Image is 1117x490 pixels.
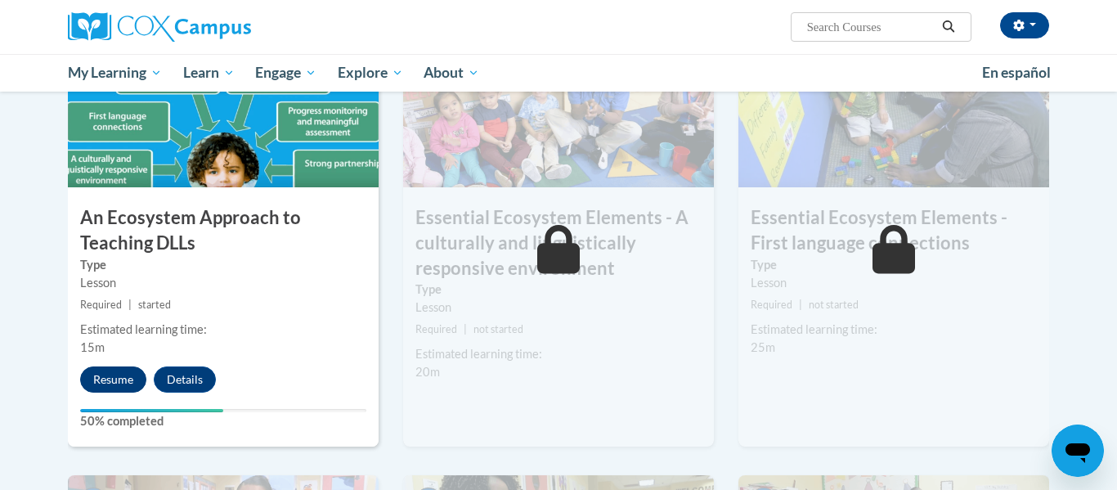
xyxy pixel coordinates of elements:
iframe: Button to launch messaging window [1052,425,1104,477]
span: Required [80,299,122,311]
span: Learn [183,63,235,83]
img: Course Image [738,24,1049,187]
button: Details [154,366,216,393]
span: En español [982,64,1051,81]
div: Your progress [80,409,223,412]
div: Main menu [43,54,1074,92]
span: 15m [80,340,105,354]
span: Explore [338,63,403,83]
a: Explore [327,54,414,92]
a: My Learning [57,54,173,92]
label: 50% completed [80,412,366,430]
label: Type [80,256,366,274]
div: Estimated learning time: [415,345,702,363]
button: Account Settings [1000,12,1049,38]
span: 20m [415,365,440,379]
span: My Learning [68,63,162,83]
span: | [464,323,467,335]
label: Type [415,281,702,299]
span: Required [751,299,792,311]
span: About [424,63,479,83]
button: Resume [80,366,146,393]
a: Learn [173,54,245,92]
div: Lesson [80,274,366,292]
span: not started [473,323,523,335]
span: | [128,299,132,311]
h3: Essential Ecosystem Elements - First language connections [738,205,1049,256]
h3: Essential Ecosystem Elements - A culturally and linguistically responsive environment [403,205,714,281]
a: About [414,54,491,92]
img: Cox Campus [68,12,251,42]
button: Search [936,17,961,37]
div: Lesson [751,274,1037,292]
div: Estimated learning time: [80,321,366,339]
img: Course Image [68,24,379,187]
div: Lesson [415,299,702,317]
span: not started [809,299,859,311]
span: Engage [255,63,316,83]
div: Estimated learning time: [751,321,1037,339]
span: | [799,299,802,311]
input: Search Courses [805,17,936,37]
span: started [138,299,171,311]
img: Course Image [403,24,714,187]
a: Engage [244,54,327,92]
span: 25m [751,340,775,354]
span: Required [415,323,457,335]
a: Cox Campus [68,12,379,42]
h3: An Ecosystem Approach to Teaching DLLs [68,205,379,256]
label: Type [751,256,1037,274]
a: En español [971,56,1061,90]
